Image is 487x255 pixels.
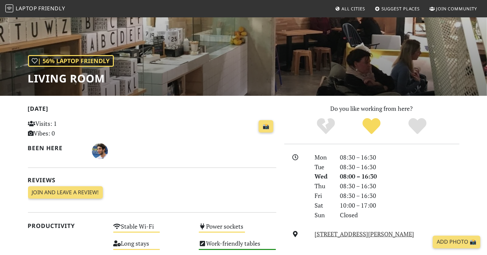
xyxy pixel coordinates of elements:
a: LaptopFriendly LaptopFriendly [5,3,65,15]
h2: Reviews [28,177,276,184]
div: Wed [311,172,336,181]
div: Yes [349,117,395,136]
div: No [303,117,349,136]
div: 08:30 – 16:30 [336,162,463,172]
a: [STREET_ADDRESS][PERSON_NAME] [315,230,414,238]
div: Fri [311,191,336,201]
p: Visits: 1 Vibes: 0 [28,119,106,138]
img: LaptopFriendly [5,4,13,12]
img: 3274-victor-henrique.jpg [92,143,108,159]
div: Long stays [109,238,195,255]
div: | 56% Laptop Friendly [28,55,114,67]
span: Laptop [16,5,37,12]
h2: [DATE] [28,105,276,115]
div: Power sockets [195,221,280,238]
span: Victor Henrique Zuanazzi de Abreu [92,147,108,155]
a: 📸 [259,120,273,133]
a: All Cities [332,3,368,15]
a: Join Community [427,3,480,15]
a: Suggest Places [372,3,423,15]
div: Closed [336,210,463,220]
div: Sun [311,210,336,220]
div: 08:30 – 16:30 [336,153,463,162]
span: All Cities [342,6,365,12]
span: Join Community [436,6,477,12]
span: Suggest Places [381,6,420,12]
div: Thu [311,181,336,191]
div: 08:30 – 16:30 [336,181,463,191]
div: Tue [311,162,336,172]
div: Stable Wi-Fi [109,221,195,238]
div: 08:00 – 16:30 [336,172,463,181]
p: Do you like working from here? [284,104,459,113]
a: Join and leave a review! [28,186,103,199]
h2: Productivity [28,222,106,229]
div: Mon [311,153,336,162]
div: Work-friendly tables [195,238,280,255]
span: Friendly [38,5,65,12]
div: 10:00 – 17:00 [336,201,463,210]
div: Sat [311,201,336,210]
div: 08:30 – 16:30 [336,191,463,201]
h1: Living Room [28,72,114,85]
div: Definitely! [394,117,440,136]
h2: Been here [28,145,84,152]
